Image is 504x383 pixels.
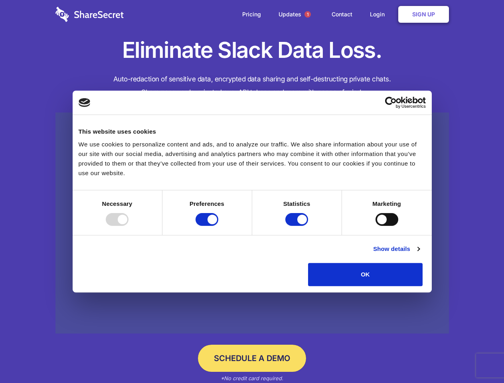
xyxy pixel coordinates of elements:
h1: Eliminate Slack Data Loss. [55,36,449,65]
a: Login [362,2,397,27]
a: Show details [373,244,419,254]
img: logo [79,98,91,107]
a: Schedule a Demo [198,345,306,372]
div: This website uses cookies [79,127,426,136]
strong: Preferences [190,200,224,207]
strong: Marketing [372,200,401,207]
h4: Auto-redaction of sensitive data, encrypted data sharing and self-destructing private chats. Shar... [55,73,449,99]
img: logo-wordmark-white-trans-d4663122ce5f474addd5e946df7df03e33cb6a1c49d2221995e7729f52c070b2.svg [55,7,124,22]
a: Usercentrics Cookiebot - opens in a new window [356,97,426,109]
em: *No credit card required. [221,375,283,381]
a: Sign Up [398,6,449,23]
span: 1 [304,11,311,18]
a: Contact [324,2,360,27]
div: We use cookies to personalize content and ads, and to analyze our traffic. We also share informat... [79,140,426,178]
strong: Statistics [283,200,310,207]
button: OK [308,263,423,286]
a: Pricing [234,2,269,27]
strong: Necessary [102,200,132,207]
a: Wistia video thumbnail [55,113,449,334]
